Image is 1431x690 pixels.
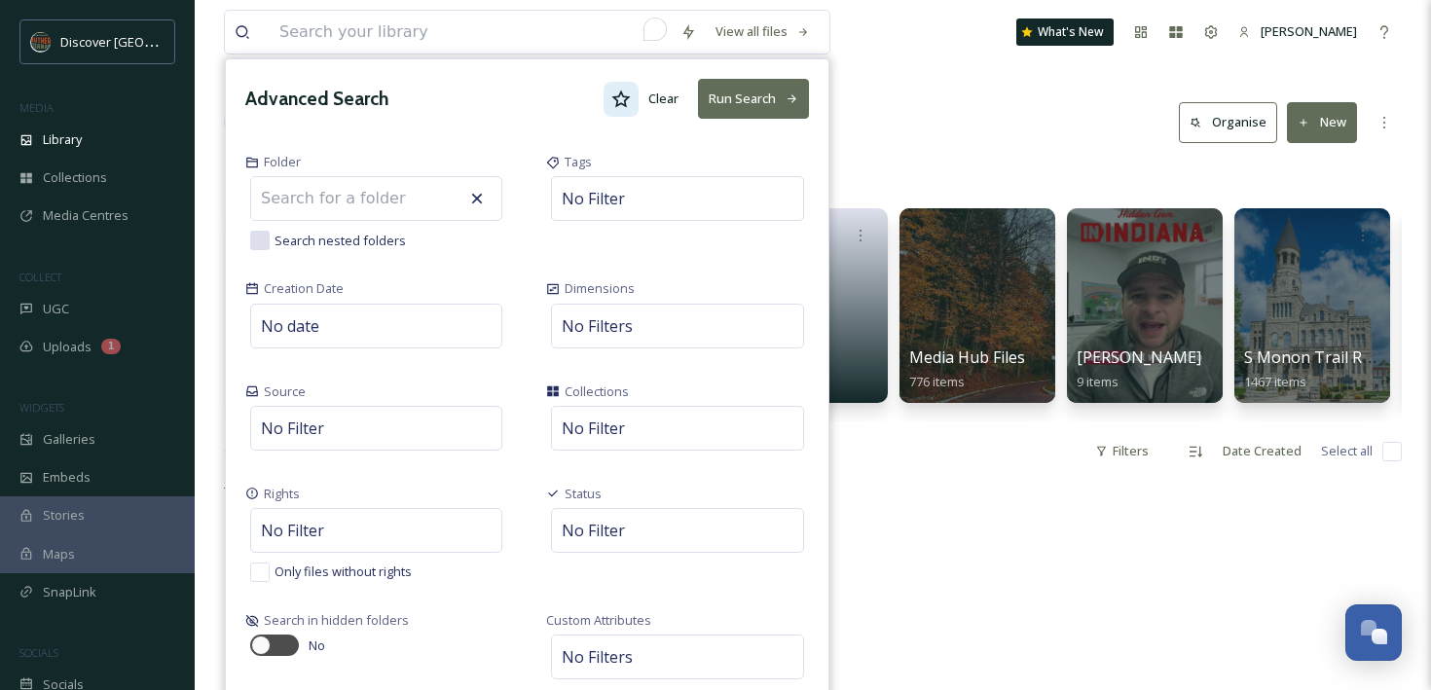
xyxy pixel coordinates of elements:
[562,314,633,338] span: No Filters
[909,373,965,390] span: 776 items
[1085,432,1158,470] div: Filters
[224,442,256,460] span: 0 file s
[43,583,96,601] span: SnapLink
[309,636,325,655] span: No
[261,314,319,338] span: No date
[562,519,625,542] span: No Filter
[639,80,688,118] button: Clear
[1229,13,1367,51] a: [PERSON_NAME]
[1077,346,1201,368] span: [PERSON_NAME]
[1179,102,1277,142] button: Organise
[565,279,635,298] span: Dimensions
[275,563,412,581] span: Only files without rights
[1244,348,1401,390] a: S Monon Trail Radius1467 items
[60,32,304,51] span: Discover [GEOGRAPHIC_DATA][US_STATE]
[245,85,388,113] h3: Advanced Search
[101,339,121,354] div: 1
[251,177,465,220] input: Search for a folder
[706,13,820,51] a: View all files
[43,545,75,563] span: Maps
[909,346,1025,368] span: Media Hub Files
[909,348,1025,390] a: Media Hub Files776 items
[261,519,324,542] span: No Filter
[562,645,633,669] span: No Filters
[264,153,301,171] span: Folder
[19,400,64,415] span: WIDGETS
[264,279,344,298] span: Creation Date
[1213,432,1311,470] div: Date Created
[1077,348,1201,390] a: [PERSON_NAME]9 items
[1179,102,1287,142] a: Organise
[43,506,85,525] span: Stories
[264,485,300,503] span: Rights
[43,130,82,149] span: Library
[270,11,671,54] input: To enrich screen reader interactions, please activate Accessibility in Grammarly extension settings
[1321,442,1373,460] span: Select all
[562,417,625,440] span: No Filter
[19,270,61,284] span: COLLECT
[19,645,58,660] span: SOCIALS
[43,206,128,225] span: Media Centres
[1016,18,1114,46] a: What's New
[261,417,324,440] span: No Filter
[1244,346,1401,368] span: S Monon Trail Radius
[19,100,54,115] span: MEDIA
[565,485,602,503] span: Status
[562,187,625,210] span: No Filter
[43,300,69,318] span: UGC
[275,232,406,250] span: Search nested folders
[1287,102,1357,142] button: New
[264,611,409,630] span: Search in hidden folders
[565,382,629,401] span: Collections
[565,153,592,171] span: Tags
[43,168,107,187] span: Collections
[264,382,306,401] span: Source
[546,611,651,630] span: Custom Attributes
[698,79,809,119] button: Run Search
[1077,373,1119,390] span: 9 items
[43,338,92,356] span: Uploads
[1244,373,1306,390] span: 1467 items
[31,32,51,52] img: SIN-logo.svg
[43,430,95,449] span: Galleries
[43,468,91,487] span: Embeds
[1345,604,1402,661] button: Open Chat
[1261,22,1357,40] span: [PERSON_NAME]
[224,483,353,500] span: There is nothing here.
